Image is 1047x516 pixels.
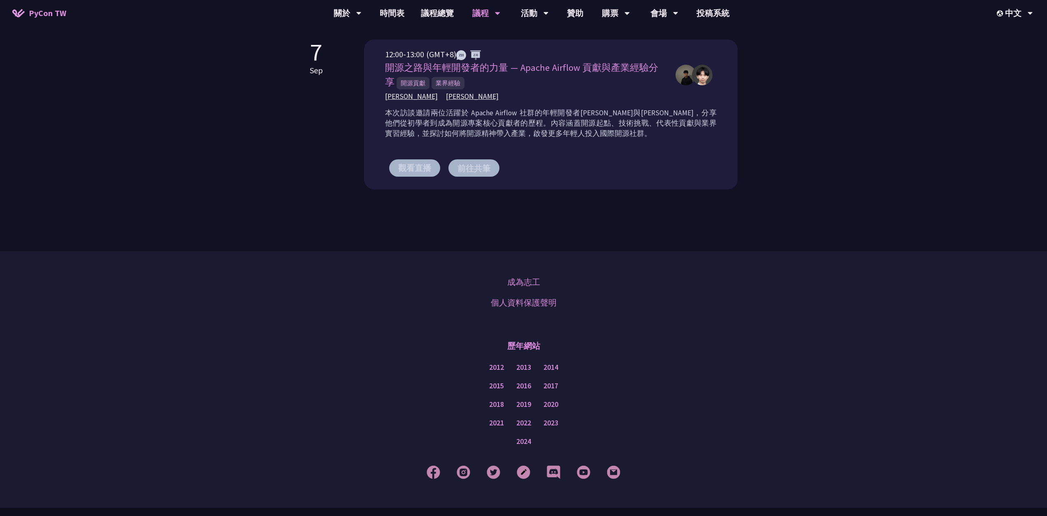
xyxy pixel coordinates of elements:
span: 開源貢獻 [397,77,429,89]
div: 12:00-13:00 (GMT+8) [385,48,667,61]
a: 2015 [489,381,504,391]
p: 歷年網站 [507,334,540,358]
img: Locale Icon [997,10,1005,16]
a: 2020 [543,399,558,410]
p: Sep [310,64,323,77]
a: 2016 [516,381,531,391]
img: Email Footer Icon [607,465,620,479]
img: 劉哲佑 Jason,邱冠銘 [692,65,713,85]
img: 劉哲佑 Jason,邱冠銘 [676,65,696,85]
img: Home icon of PyCon TW 2025 [12,9,25,17]
span: PyCon TW [29,7,66,19]
a: 2024 [516,437,531,447]
img: Facebook Footer Icon [427,465,440,479]
span: 業界經驗 [432,77,464,89]
a: 2022 [516,418,531,428]
img: Twitter Footer Icon [487,465,500,479]
a: PyCon TW [4,3,74,23]
img: ZHZH.38617ef.svg [456,50,481,60]
span: 開源之路與年輕開發者的力量 — Apache Airflow 貢獻與產業經驗分享 [385,62,658,88]
a: 個人資料保護聲明 [491,297,557,309]
span: [PERSON_NAME] [385,91,438,102]
p: 本次訪談邀請兩位活躍於 Apache Airflow 社群的年輕開發者[PERSON_NAME]與[PERSON_NAME]，分享他們從初學者到成為開源專案核心貢獻者的歷程。內容涵蓋開源起點、技... [385,108,717,139]
button: 觀看直播 [389,159,440,177]
img: Instagram Footer Icon [457,465,470,479]
a: 成為志工 [507,276,540,288]
img: Blog Footer Icon [517,465,530,479]
a: 2017 [543,381,558,391]
a: 2018 [489,399,504,410]
a: 2012 [489,362,504,373]
a: 2021 [489,418,504,428]
img: Discord Footer Icon [547,465,560,479]
span: [PERSON_NAME] [446,91,499,102]
p: 7 [310,40,323,64]
a: 2023 [543,418,558,428]
a: 2013 [516,362,531,373]
a: 2019 [516,399,531,410]
img: YouTube Footer Icon [577,465,590,479]
a: 2014 [543,362,558,373]
button: 前往共筆 [448,159,499,177]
